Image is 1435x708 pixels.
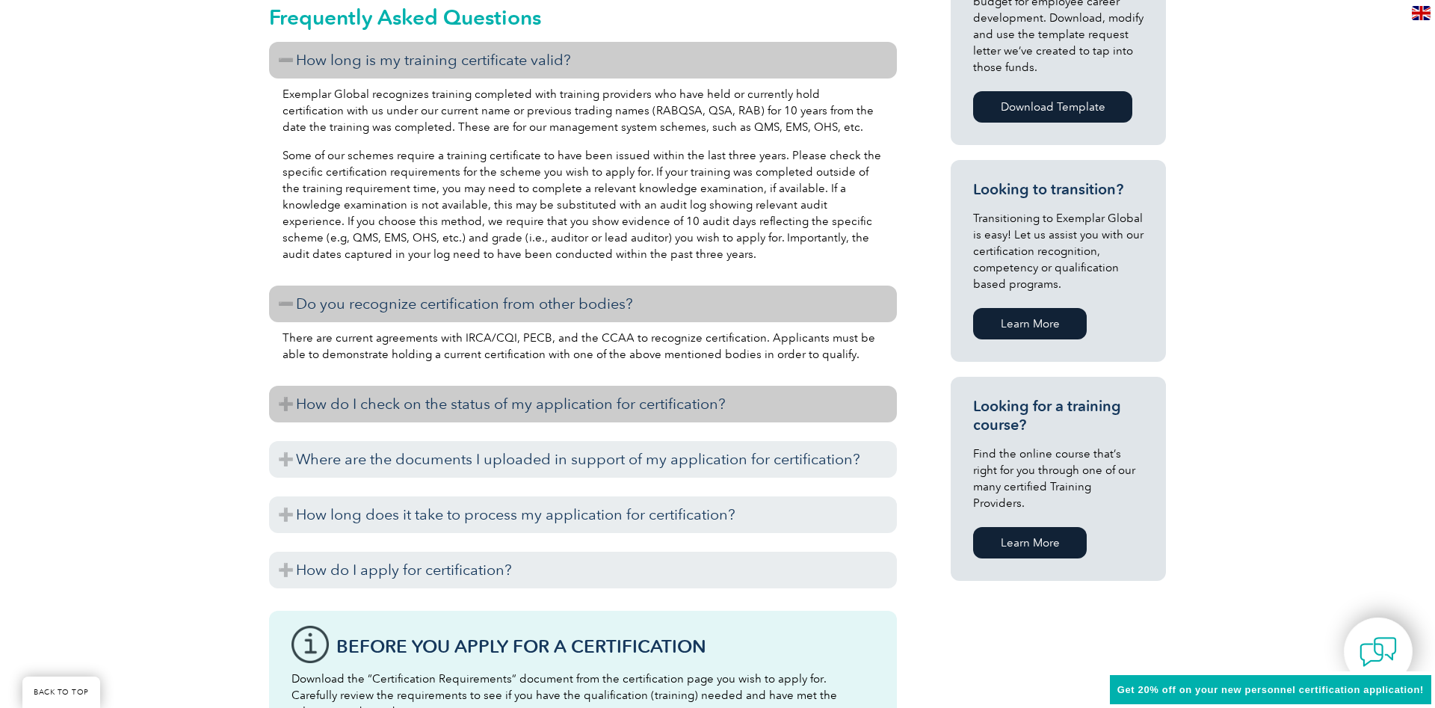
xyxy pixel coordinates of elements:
img: en [1412,6,1431,20]
h3: How long does it take to process my application for certification? [269,496,897,533]
h3: Before You Apply For a Certification [336,637,874,656]
p: Some of our schemes require a training certificate to have been issued within the last three year... [283,147,883,262]
span: Get 20% off on your new personnel certification application! [1117,684,1424,695]
h3: How do I check on the status of my application for certification? [269,386,897,422]
h3: Do you recognize certification from other bodies? [269,286,897,322]
p: Exemplar Global recognizes training completed with training providers who have held or currently ... [283,86,883,135]
a: Learn More [973,308,1087,339]
h3: How do I apply for certification? [269,552,897,588]
img: contact-chat.png [1360,633,1397,671]
a: Download Template [973,91,1132,123]
h3: Looking for a training course? [973,397,1144,434]
h3: Where are the documents I uploaded in support of my application for certification? [269,441,897,478]
h3: Looking to transition? [973,180,1144,199]
h2: Frequently Asked Questions [269,5,897,29]
a: Learn More [973,527,1087,558]
h3: How long is my training certificate valid? [269,42,897,79]
p: Transitioning to Exemplar Global is easy! Let us assist you with our certification recognition, c... [973,210,1144,292]
p: Find the online course that’s right for you through one of our many certified Training Providers. [973,446,1144,511]
p: There are current agreements with IRCA/CQI, PECB, and the CCAA to recognize certification. Applic... [283,330,883,363]
a: BACK TO TOP [22,677,100,708]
